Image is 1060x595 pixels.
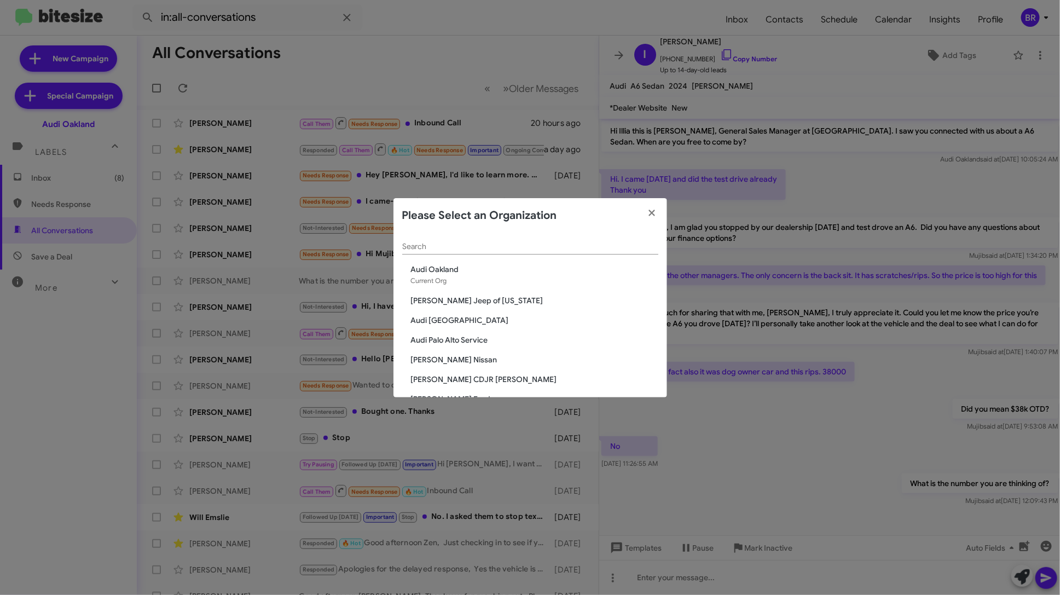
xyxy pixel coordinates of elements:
span: [PERSON_NAME] CDJR [PERSON_NAME] [411,374,658,385]
span: Current Org [411,276,447,285]
h2: Please Select an Organization [402,207,557,224]
span: [PERSON_NAME] Jeep of [US_STATE] [411,295,658,306]
span: [PERSON_NAME] Ford [411,394,658,405]
span: Audi Oakland [411,264,658,275]
span: Audi Palo Alto Service [411,334,658,345]
span: Audi [GEOGRAPHIC_DATA] [411,315,658,326]
span: [PERSON_NAME] Nissan [411,354,658,365]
